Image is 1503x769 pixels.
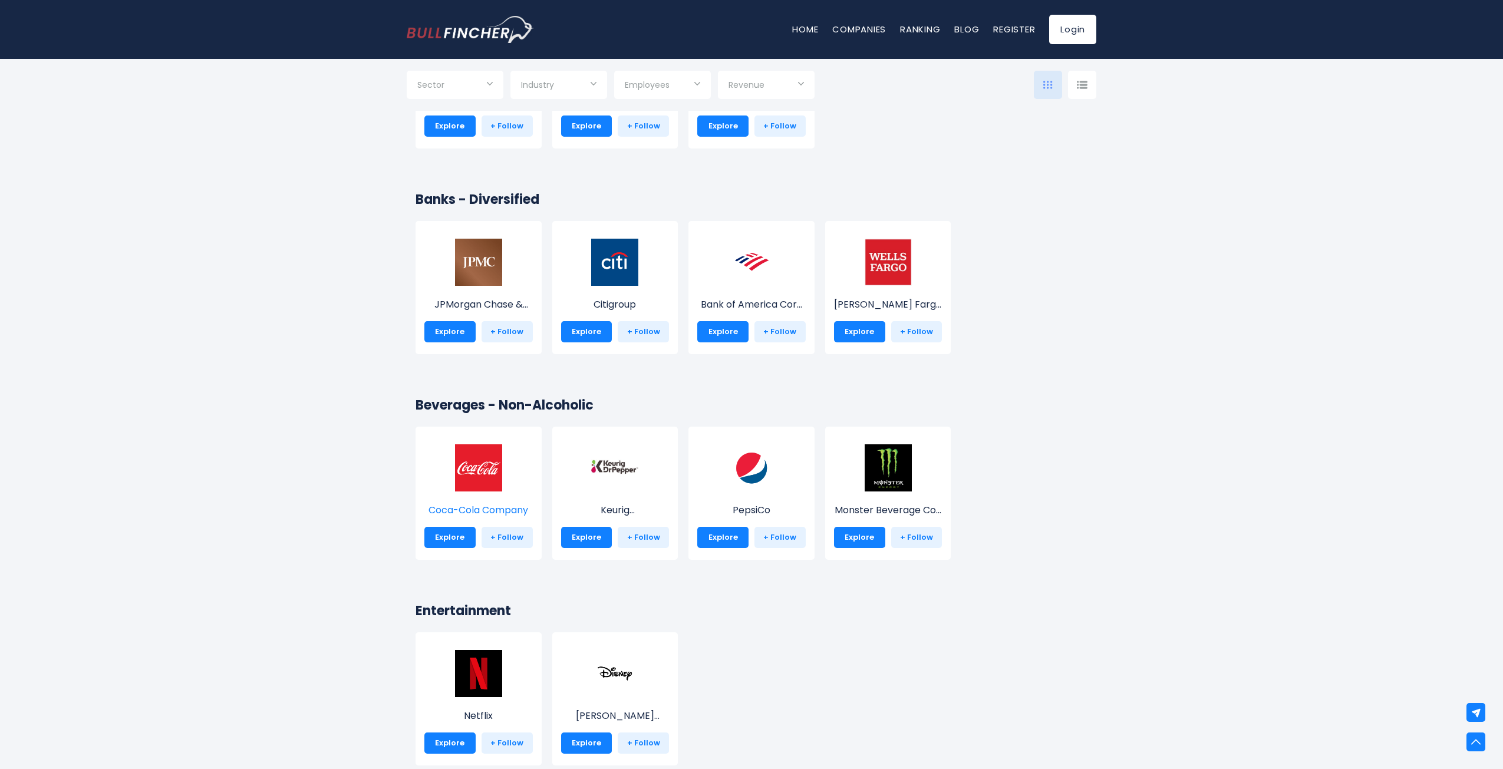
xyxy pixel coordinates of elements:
[407,16,534,43] img: Bullfincher logo
[625,75,700,97] input: Selection
[417,75,493,97] input: Selection
[561,732,612,754] a: Explore
[729,80,764,90] span: Revenue
[618,527,669,548] a: + Follow
[1077,81,1087,89] img: icon-comp-list-view.svg
[697,115,749,137] a: Explore
[618,115,669,137] a: + Follow
[834,260,942,312] a: [PERSON_NAME] Fargo & Compa...
[834,298,942,312] p: Wells Fargo & Company
[561,672,670,723] a: [PERSON_NAME] Disney Company
[424,527,476,548] a: Explore
[561,503,670,517] p: Keurig Dr Pepper
[591,239,638,286] img: C.png
[728,239,775,286] img: BAC.png
[424,321,476,342] a: Explore
[697,298,806,312] p: Bank of America Corporation
[424,503,533,517] p: Coca-Cola Company
[561,321,612,342] a: Explore
[865,239,912,286] img: WFC.jpeg
[1043,81,1053,89] img: icon-comp-grid.svg
[561,298,670,312] p: Citigroup
[891,321,942,342] a: + Follow
[697,466,806,517] a: PepsiCo
[424,672,533,723] a: Netflix
[891,527,942,548] a: + Follow
[417,80,444,90] span: Sector
[754,527,806,548] a: + Follow
[697,527,749,548] a: Explore
[1049,15,1096,44] a: Login
[754,321,806,342] a: + Follow
[728,444,775,491] img: PEP.png
[618,732,669,754] a: + Follow
[482,321,533,342] a: + Follow
[954,23,979,35] a: Blog
[561,466,670,517] a: Keurig [PERSON_NAME]
[407,16,533,43] a: Go to homepage
[625,80,670,90] span: Employees
[591,650,638,697] img: DIS.png
[424,709,533,723] p: Netflix
[424,260,533,312] a: JPMorgan Chase & Co...
[754,115,806,137] a: + Follow
[455,650,502,697] img: NFLX.png
[729,75,804,97] input: Selection
[561,115,612,137] a: Explore
[832,23,886,35] a: Companies
[424,466,533,517] a: Coca-Cola Company
[697,321,749,342] a: Explore
[455,239,502,286] img: JPM.png
[521,75,596,97] input: Selection
[792,23,818,35] a: Home
[697,260,806,312] a: Bank of America Cor...
[591,444,638,491] img: KDP.png
[424,115,476,137] a: Explore
[482,115,533,137] a: + Follow
[834,503,942,517] p: Monster Beverage Corporation
[697,503,806,517] p: PepsiCo
[993,23,1035,35] a: Register
[416,395,1087,415] h2: Beverages - Non-Alcoholic
[561,260,670,312] a: Citigroup
[561,709,670,723] p: Walt Disney Company
[834,321,885,342] a: Explore
[561,527,612,548] a: Explore
[834,527,885,548] a: Explore
[455,444,502,491] img: KO.png
[865,444,912,491] img: MNST.png
[521,80,554,90] span: Industry
[834,466,942,517] a: Monster Beverage Co...
[416,601,1087,621] h2: Entertainment
[618,321,669,342] a: + Follow
[900,23,940,35] a: Ranking
[424,298,533,312] p: JPMorgan Chase & Co.
[482,732,533,754] a: + Follow
[416,190,1087,209] h2: Banks - Diversified
[482,527,533,548] a: + Follow
[424,732,476,754] a: Explore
